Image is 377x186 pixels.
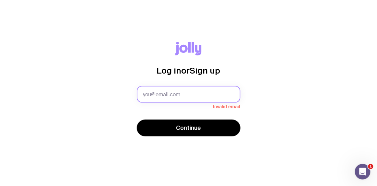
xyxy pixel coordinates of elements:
[190,66,220,75] span: Sign up
[137,86,241,103] input: you@email.com
[137,120,241,136] button: Continue
[137,103,241,109] span: Invalid email
[176,124,201,132] span: Continue
[355,164,371,180] iframe: Intercom live chat
[368,164,373,169] span: 1
[182,66,190,75] span: or
[157,66,182,75] span: Log in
